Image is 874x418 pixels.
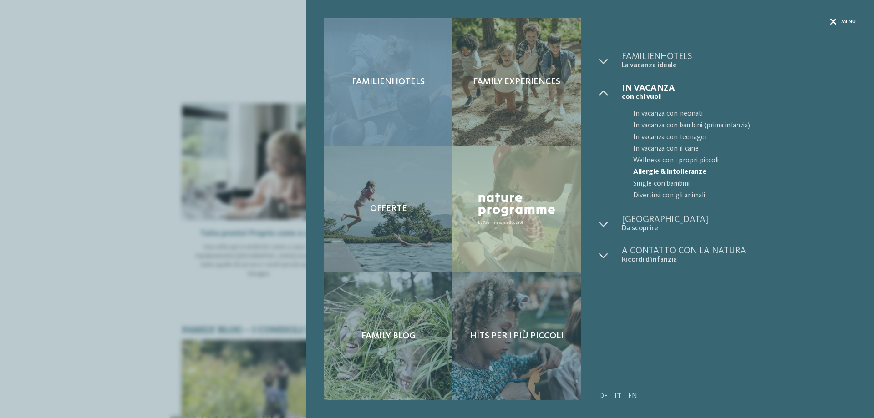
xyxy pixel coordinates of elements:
span: Hits per i più piccoli [470,331,564,342]
a: DE [599,393,608,400]
span: Allergie & intolleranze [633,166,856,178]
a: In vacanza con chi vuoi [622,84,856,101]
a: A contatto con la natura Ricordi d’infanzia [622,247,856,264]
img: Nature Programme [475,190,558,227]
span: Ricordi d’infanzia [622,256,856,264]
a: Wellness con i propri piccoli [622,155,856,167]
span: Family Blog [361,331,416,342]
span: A contatto con la natura [622,247,856,256]
a: Allergie & intolleranze [622,166,856,178]
span: Offerte [370,203,407,214]
span: In vacanza [622,84,856,93]
a: In vacanza con teenager [622,132,856,144]
a: In vacanza con il cane [622,143,856,155]
a: EN [628,393,637,400]
span: Family experiences [473,76,560,87]
a: Hotel senza glutine in Alto Adige Familienhotels [324,18,452,146]
span: Familienhotels [352,76,425,87]
span: In vacanza con teenager [633,132,856,144]
span: Familienhotels [622,52,856,61]
span: La vacanza ideale [622,61,856,70]
span: In vacanza con il cane [633,143,856,155]
a: In vacanza con neonati [622,108,856,120]
a: Divertirsi con gli animali [622,190,856,202]
span: In vacanza con bambini (prima infanzia) [633,120,856,132]
span: In vacanza con neonati [633,108,856,120]
span: con chi vuoi [622,93,856,101]
a: In vacanza con bambini (prima infanzia) [622,120,856,132]
a: Hotel senza glutine in Alto Adige Family experiences [452,18,581,146]
a: Familienhotels La vacanza ideale [622,52,856,70]
span: Da scoprire [622,224,856,233]
a: Hotel senza glutine in Alto Adige Nature Programme [452,146,581,273]
a: Hotel senza glutine in Alto Adige Hits per i più piccoli [452,272,581,400]
span: Single con bambini [633,178,856,190]
span: Divertirsi con gli animali [633,190,856,202]
span: Wellness con i propri piccoli [633,155,856,167]
a: IT [615,393,621,400]
a: Hotel senza glutine in Alto Adige Offerte [324,146,452,273]
a: Hotel senza glutine in Alto Adige Family Blog [324,272,452,400]
span: [GEOGRAPHIC_DATA] [622,215,856,224]
a: Single con bambini [622,178,856,190]
a: [GEOGRAPHIC_DATA] Da scoprire [622,215,856,233]
span: Menu [841,18,856,26]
